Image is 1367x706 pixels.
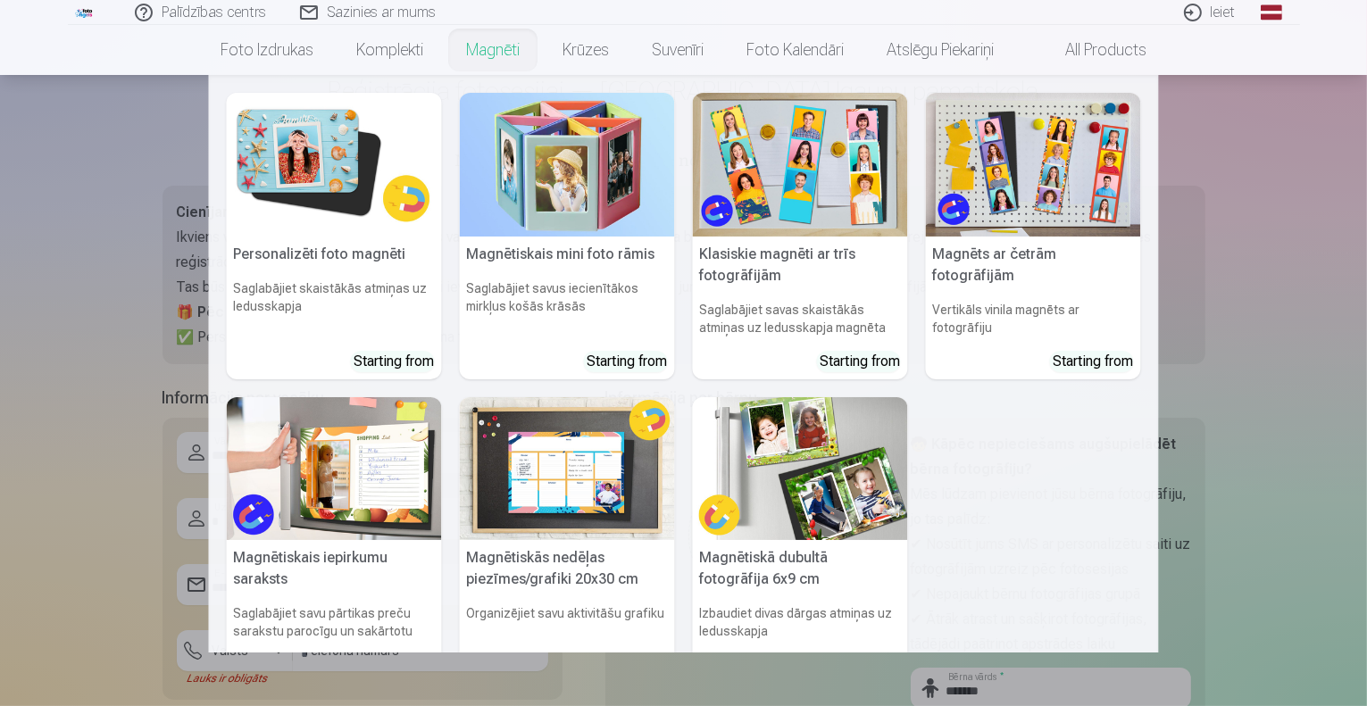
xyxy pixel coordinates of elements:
[445,25,541,75] a: Magnēti
[227,237,442,272] h5: Personalizēti foto magnēti
[693,93,908,237] img: Klasiskie magnēti ar trīs fotogrāfijām
[926,294,1141,344] h6: Vertikāls vinila magnēts ar fotogrāfiju
[725,25,865,75] a: Foto kalendāri
[693,540,908,597] h5: Magnētiskā dubultā fotogrāfija 6x9 cm
[541,25,630,75] a: Krūzes
[693,597,908,647] h6: Izbaudiet divas dārgas atmiņas uz ledusskapja
[926,93,1141,379] a: Magnēts ar četrām fotogrāfijāmMagnēts ar četrām fotogrāfijāmVertikāls vinila magnēts ar fotogrāfi...
[227,397,442,541] img: Magnētiskais iepirkumu saraksts
[460,93,675,379] a: Magnētiskais mini foto rāmisMagnētiskais mini foto rāmisSaglabājiet savus iecienītākos mirkļus ko...
[865,25,1015,75] a: Atslēgu piekariņi
[335,25,445,75] a: Komplekti
[630,25,725,75] a: Suvenīri
[460,597,675,647] h6: Organizējiet savu aktivitāšu grafiku
[460,397,675,541] img: Magnētiskās nedēļas piezīmes/grafiki 20x30 cm
[693,294,908,344] h6: Saglabājiet savas skaistākās atmiņas uz ledusskapja magnēta
[227,397,442,684] a: Magnētiskais iepirkumu sarakstsMagnētiskais iepirkumu sarakstsSaglabājiet savu pārtikas preču sar...
[693,93,908,379] a: Klasiskie magnēti ar trīs fotogrāfijāmKlasiskie magnēti ar trīs fotogrāfijāmSaglabājiet savas ska...
[693,397,908,684] a: Magnētiskā dubultā fotogrāfija 6x9 cmMagnētiskā dubultā fotogrāfija 6x9 cmIzbaudiet divas dārgas ...
[1054,351,1134,372] div: Starting from
[460,540,675,597] h5: Magnētiskās nedēļas piezīmes/grafiki 20x30 cm
[693,237,908,294] h5: Klasiskie magnēti ar trīs fotogrāfijām
[227,93,442,237] img: Personalizēti foto magnēti
[1015,25,1168,75] a: All products
[926,237,1141,294] h5: Magnēts ar četrām fotogrāfijām
[460,93,675,237] img: Magnētiskais mini foto rāmis
[460,272,675,344] h6: Saglabājiet savus iecienītākos mirkļus košās krāsās
[227,272,442,344] h6: Saglabājiet skaistākās atmiņas uz ledusskapja
[588,351,668,372] div: Starting from
[460,237,675,272] h5: Magnētiskais mini foto rāmis
[227,540,442,597] h5: Magnētiskais iepirkumu saraksts
[199,25,335,75] a: Foto izdrukas
[227,597,442,647] h6: Saglabājiet savu pārtikas preču sarakstu parocīgu un sakārtotu
[821,351,901,372] div: Starting from
[227,93,442,379] a: Personalizēti foto magnētiPersonalizēti foto magnētiSaglabājiet skaistākās atmiņas uz ledusskapja...
[926,93,1141,237] img: Magnēts ar četrām fotogrāfijām
[460,397,675,684] a: Magnētiskās nedēļas piezīmes/grafiki 20x30 cmMagnētiskās nedēļas piezīmes/grafiki 20x30 cmOrganiz...
[75,7,95,18] img: /fa1
[354,351,435,372] div: Starting from
[693,397,908,541] img: Magnētiskā dubultā fotogrāfija 6x9 cm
